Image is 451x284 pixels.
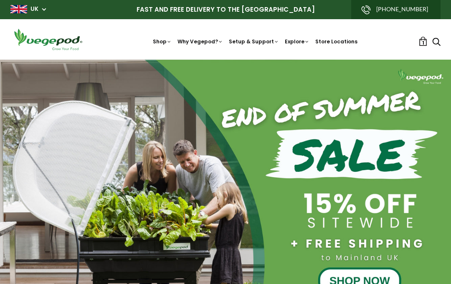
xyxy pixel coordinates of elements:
a: Shop [153,38,172,45]
a: UK [30,5,38,13]
img: gb_large.png [10,5,27,13]
img: Vegepod [10,28,86,51]
a: 1 [418,37,428,46]
a: Setup & Support [229,38,279,45]
a: Store Locations [315,38,357,45]
span: 1 [422,39,424,47]
a: Search [432,38,441,47]
a: Why Vegepod? [177,38,223,45]
a: Explore [285,38,309,45]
